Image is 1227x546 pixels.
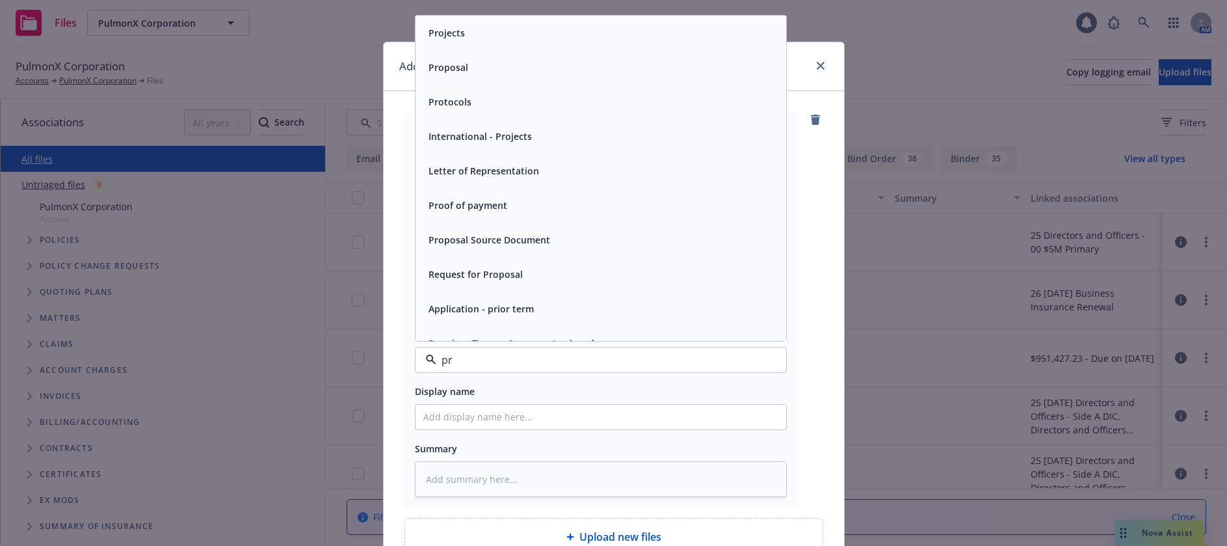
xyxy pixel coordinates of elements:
[416,405,786,430] input: Add display name here...
[429,302,534,316] button: Application - prior term
[429,336,594,350] button: Premium Finance Agreement - signed
[399,58,443,75] h1: Add files
[429,198,507,212] button: Proof of payment
[808,112,823,128] a: remove
[813,58,828,74] a: close
[429,130,532,143] button: International - Projects
[436,352,760,368] input: Filter by keyword
[429,61,468,74] button: Proposal
[429,95,471,109] button: Protocols
[415,385,475,398] span: Display name
[429,233,550,247] button: Proposal Source Document
[429,164,539,178] button: Letter of Representation
[415,443,457,455] span: Summary
[579,529,661,545] span: Upload new files
[429,26,465,40] button: Projects
[429,267,523,281] button: Request for Proposal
